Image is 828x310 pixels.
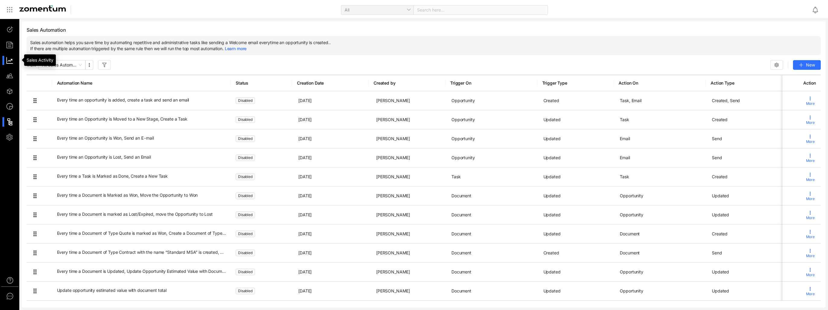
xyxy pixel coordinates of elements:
[376,136,441,142] span: [PERSON_NAME]
[236,212,255,218] span: Disabled
[57,213,226,218] a: Every time a Document is marked as Lost/Expired, move the Opportunity to Lost
[543,136,609,142] span: Updated
[712,174,778,180] span: Created
[806,158,815,163] span: More
[376,231,441,237] span: [PERSON_NAME]
[806,215,815,221] span: More
[614,75,706,91] th: Action On
[57,116,226,122] span: Every time an Opportunity is Moved to a New Stage, Create a Task
[225,46,247,51] a: Learn more
[451,174,533,180] span: Task
[57,232,226,237] a: Every time a Document of Type Quote is marked as Won, Create a Document of Type Contract
[298,193,364,199] span: [DATE]
[57,154,226,160] span: Every time an Opportunity is Lost, Send an Email
[376,174,441,180] span: [PERSON_NAME]
[451,117,533,123] span: Opportunity
[236,154,255,161] span: Disabled
[298,231,364,237] span: [DATE]
[57,156,226,161] a: Every time an Opportunity is Lost, Send an Email
[806,177,815,182] span: More
[706,75,782,91] th: Action Type
[812,3,824,17] div: Notifications
[620,155,701,161] span: Email
[451,155,533,161] span: Opportunity
[620,98,701,104] span: Task, Email
[298,155,364,161] span: [DATE]
[298,98,364,104] span: [DATE]
[806,234,815,240] span: More
[620,288,701,294] span: Opportunity
[712,250,778,256] span: Send
[445,75,537,91] th: Trigger On
[712,98,778,104] span: Created, Send
[712,136,778,142] span: Send
[451,288,533,294] span: Document
[620,231,701,237] span: Document
[451,231,533,237] span: Document
[543,250,609,256] span: Created
[57,173,226,179] span: Every time a Task is Marked as Done, Create a New Task
[57,194,226,199] a: Every time a Document is Marked as Won, Move the Opportunity to Won
[537,75,614,91] th: Trigger Type
[292,75,369,91] th: Creation Date
[236,135,255,142] span: Disabled
[298,212,364,218] span: [DATE]
[236,116,255,123] span: Disabled
[236,192,255,199] span: Disabled
[620,269,701,275] span: Opportunity
[543,117,609,123] span: Updated
[298,136,364,142] span: [DATE]
[24,54,56,66] div: Sales Activity
[236,97,255,104] span: Disabled
[298,174,364,180] span: [DATE]
[806,196,815,202] span: More
[620,136,701,142] span: Email
[19,5,66,11] img: Zomentum Logo
[376,98,441,104] span: [PERSON_NAME]
[806,253,815,259] span: More
[236,173,255,180] span: Disabled
[543,174,609,180] span: Updated
[451,98,533,104] span: Opportunity
[236,250,255,256] span: Disabled
[712,231,778,237] span: Created
[57,175,226,180] a: Every time a Task is Marked as Done, Create a New Task
[57,289,226,294] a: Update opportunity estimated value with document total
[57,268,226,274] span: Every time a Document is Updated, Update Opportunity Estimated Value with Document Grand Total
[57,97,226,103] span: Every time an opportunity is added, create a task and send an email
[376,269,441,275] span: [PERSON_NAME]
[298,269,364,275] span: [DATE]
[298,288,364,294] span: [DATE]
[543,231,609,237] span: Updated
[712,155,778,161] span: Send
[57,192,226,198] span: Every time a Document is Marked as Won, Move the Opportunity to Won
[57,135,226,141] span: Every time an Opportunity is Won, Send an E-mail
[57,118,226,123] a: Every time an Opportunity is Moved to a New Stage, Create a Task
[298,117,364,123] span: [DATE]
[369,75,445,91] th: Created by
[806,291,815,297] span: More
[543,155,609,161] span: Updated
[57,249,226,255] span: Every time a Document of Type Contract with the name “Standard MSA” is created, Send the Document...
[451,136,533,142] span: Opportunity
[451,250,533,256] span: Document
[806,120,815,125] span: More
[236,269,255,275] span: Disabled
[620,174,701,180] span: Task
[620,250,701,256] span: Document
[298,250,364,256] span: [DATE]
[806,62,815,68] span: New
[30,40,331,45] span: Sales automation helps you save time by automating repetitive and administrative tasks like sendi...
[57,211,226,217] span: Every time a Document is marked as Lost/Expired, move the Opportunity to Lost
[376,193,441,199] span: [PERSON_NAME]
[376,117,441,123] span: [PERSON_NAME]
[543,98,609,104] span: Created
[231,75,292,91] th: Status
[57,137,226,142] a: Every time an Opportunity is Won, Send an E-mail
[793,60,821,70] button: New
[57,99,226,104] a: Every time an opportunity is added, create a task and send an email
[620,212,701,218] span: Opportunity
[57,251,226,256] a: Every time a Document of Type Contract with the name “Standard MSA” is created, Send the Document...
[806,272,815,278] span: More
[236,288,255,294] span: Disabled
